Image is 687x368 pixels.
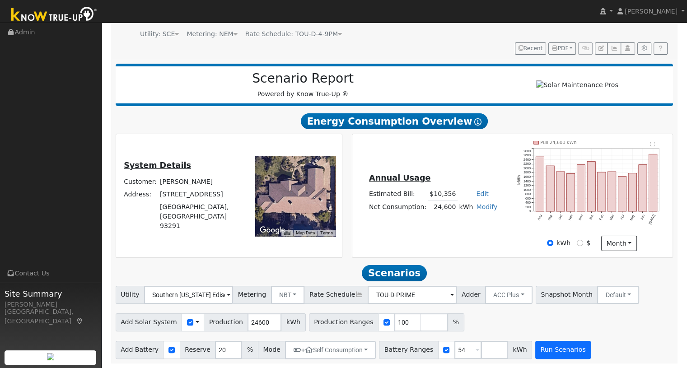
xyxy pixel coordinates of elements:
span: kWh [281,313,305,331]
button: Edit User [595,42,608,55]
span: Reserve [180,341,216,359]
label: kWh [556,238,570,248]
a: Terms [320,230,333,235]
text: 1600 [523,175,531,179]
div: [GEOGRAPHIC_DATA], [GEOGRAPHIC_DATA] [5,307,97,326]
button: +Self Consumption [285,341,376,359]
td: Address: [122,188,159,200]
span: Scenarios [362,265,426,281]
div: [PERSON_NAME] [5,300,97,309]
span: Alias: None [245,30,342,37]
button: Login As [621,42,635,55]
button: NBT [271,286,305,304]
rect: onclick="" [556,172,565,211]
text: kWh [517,175,522,185]
text: 800 [525,192,531,196]
span: Site Summary [5,288,97,300]
rect: onclick="" [629,173,637,211]
span: Energy Consumption Overview [301,113,488,130]
text: 400 [525,200,531,205]
text: 600 [525,196,531,200]
text: 2200 [523,162,531,166]
td: [GEOGRAPHIC_DATA], [GEOGRAPHIC_DATA] 93291 [159,200,243,232]
rect: onclick="" [618,176,626,211]
td: $10,356 [428,188,458,201]
rect: onclick="" [639,164,647,211]
button: month [601,236,637,251]
span: % [448,313,464,331]
text: Feb [599,214,605,221]
rect: onclick="" [608,172,616,211]
a: Edit [476,190,488,197]
text: Oct [558,214,564,220]
span: Rate Schedule [304,286,368,304]
button: Run Scenarios [535,341,591,359]
a: Open this area in Google Maps (opens a new window) [257,224,287,236]
span: Production [204,313,248,331]
img: Google [257,224,287,236]
span: Adder [456,286,486,304]
a: Help Link [654,42,668,55]
rect: onclick="" [546,166,554,211]
button: Map Data [296,230,315,236]
rect: onclick="" [567,173,575,211]
button: Multi-Series Graph [607,42,621,55]
text: [DATE] [648,214,656,225]
td: kWh [458,200,475,214]
text: Jun [640,214,646,221]
button: PDF [548,42,576,55]
a: Modify [476,203,497,210]
h2: Scenario Report [125,71,481,86]
rect: onclick="" [536,157,544,211]
text: 2000 [523,166,531,170]
button: Default [597,286,639,304]
text: Jan [589,214,594,221]
span: Battery Ranges [379,341,439,359]
text: 1000 [523,188,531,192]
span: PDF [552,45,568,51]
text: Mar [609,214,615,221]
rect: onclick="" [650,154,658,211]
td: [PERSON_NAME] [159,175,243,188]
td: Net Consumption: [367,200,428,214]
text: Dec [578,214,584,221]
text: 2800 [523,149,531,153]
td: [STREET_ADDRESS] [159,188,243,200]
button: ACC Plus [485,286,533,304]
text:  [651,141,656,147]
text: Nov [568,214,574,221]
span: Snapshot Month [536,286,598,304]
span: Metering [233,286,271,304]
button: Keyboard shortcuts [284,230,290,236]
input: kWh [547,240,553,246]
td: 24,600 [428,200,458,214]
img: Know True-Up [7,5,102,25]
u: Annual Usage [369,173,430,182]
img: Solar Maintenance Pros [536,80,618,90]
span: kWh [508,341,532,359]
div: Metering: NEM [187,29,237,39]
input: Select a Rate Schedule [368,286,457,304]
span: Mode [258,341,285,359]
text: 2600 [523,153,531,157]
text: Aug [537,214,543,221]
span: % [242,341,258,359]
td: Estimated Bill: [367,188,428,201]
rect: onclick="" [588,161,596,211]
td: Customer: [122,175,159,188]
span: Production Ranges [309,313,379,331]
text: 1400 [523,179,531,183]
span: Add Battery [116,341,164,359]
text: 1800 [523,170,531,174]
rect: onclick="" [598,172,606,211]
div: Utility: SCE [140,29,179,39]
div: Powered by Know True-Up ® [120,71,486,99]
text: Pull 24,600 kWh [541,140,577,145]
i: Show Help [474,118,481,126]
text: 200 [525,205,531,209]
text: 2400 [523,157,531,161]
text: 1200 [523,183,531,187]
text: 0 [529,209,531,213]
span: Add Solar System [116,313,182,331]
button: Settings [637,42,651,55]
